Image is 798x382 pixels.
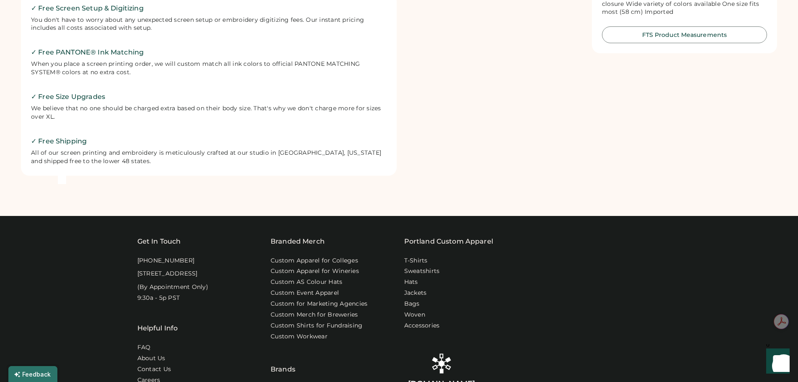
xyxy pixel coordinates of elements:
div: We believe that no one should be charged extra based on their body size. That's why we don't char... [31,104,387,121]
a: Sweatshirts [404,267,440,275]
div: [STREET_ADDRESS] [137,270,198,278]
a: Custom Apparel for Wineries [271,267,359,275]
div: All of our screen printing and embroidery is meticulously crafted at our studio in [GEOGRAPHIC_DA... [31,149,387,166]
a: Contact Us [137,365,171,374]
div: Get In Touch [137,236,181,247]
h2: ✓ Free Shipping [31,136,387,146]
div: 9:30a - 5p PST [137,294,180,302]
a: Custom AS Colour Hats [271,278,342,286]
h2: ✓ Free PANTONE® Ink Matching [31,47,387,57]
a: Bags [404,300,420,308]
img: Rendered Logo - Screens [431,353,452,374]
a: Jackets [404,289,427,297]
div: Brands [271,343,295,374]
a: Custom Merch for Breweries [271,311,358,319]
div: You don't have to worry about any unexpected screen setup or embroidery digitizing fees. Our inst... [31,16,387,33]
iframe: Front Chat [758,344,794,380]
h2: ✓ Free Screen Setup & Digitizing [31,3,387,13]
a: Custom Event Apparel [271,289,339,297]
a: Accessories [404,322,440,330]
a: Custom Shirts for Fundraising [271,322,362,330]
div: [PHONE_NUMBER] [137,257,195,265]
h2: ✓ Free Size Upgrades [31,92,387,102]
a: FAQ [137,343,151,352]
a: Woven [404,311,425,319]
a: About Us [137,354,165,363]
button: FTS Product Measurements [602,26,767,43]
div: When you place a screen printing order, we will custom match all ink colors to official PANTONE M... [31,60,387,77]
a: Custom Apparel for Colleges [271,257,358,265]
a: T-Shirts [404,257,428,265]
a: Portland Custom Apparel [404,236,493,247]
a: Custom Workwear [271,333,328,341]
div: Helpful Info [137,323,178,333]
a: Custom for Marketing Agencies [271,300,367,308]
a: Hats [404,278,418,286]
div: (By Appointment Only) [137,283,208,291]
div: Branded Merch [271,236,325,247]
